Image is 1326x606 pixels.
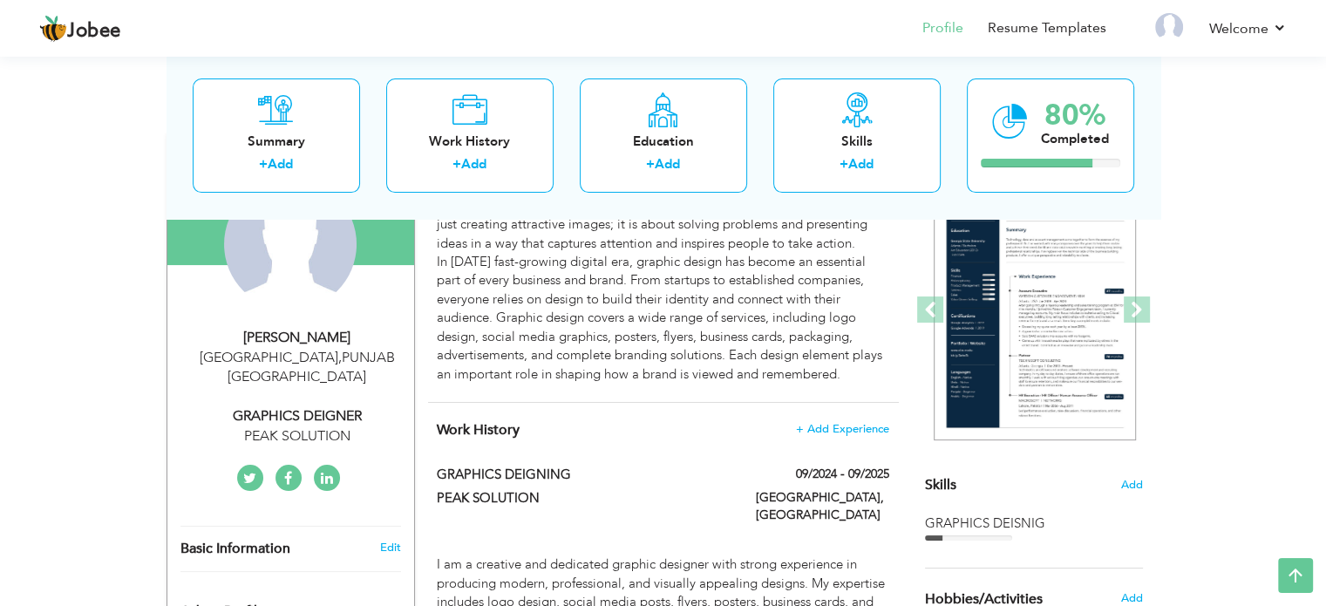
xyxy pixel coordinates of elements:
label: + [452,156,461,174]
div: [GEOGRAPHIC_DATA] PUNJAB [GEOGRAPHIC_DATA] [180,348,414,388]
div: [PERSON_NAME] [180,328,414,348]
span: Add [1121,477,1143,494]
span: Basic Information [180,541,290,557]
a: Add [848,156,874,174]
a: Edit [379,540,400,555]
img: Profile Img [1155,13,1183,41]
img: Naimat Ullah [224,178,357,310]
span: Jobee [67,22,121,41]
h4: This helps to show the companies you have worked for. [437,421,888,439]
span: + Add Experience [796,423,889,435]
label: + [840,156,848,174]
span: Work History [437,420,520,439]
div: Completed [1041,130,1109,148]
span: Skills [925,475,956,494]
div: 80% [1041,101,1109,130]
div: Graphic designing is a powerful form of visual communication that blends creativity, art, and tec... [437,178,888,384]
a: Resume Templates [988,18,1106,38]
a: Add [655,156,680,174]
a: Profile [922,18,963,38]
div: GRAPHICS DEISNIG [925,514,1143,533]
span: , [338,348,342,367]
label: GRAPHICS DEIGNING [437,466,730,484]
img: jobee.io [39,15,67,43]
div: Work History [400,133,540,151]
span: Add [1120,590,1142,606]
label: 09/2024 - 09/2025 [796,466,889,483]
div: Skills [787,133,927,151]
label: PEAK SOLUTION [437,489,730,507]
a: Add [268,156,293,174]
div: Education [594,133,733,151]
div: Summary [207,133,346,151]
div: GRAPHICS DEIGNER [180,406,414,426]
a: Add [461,156,486,174]
a: Jobee [39,15,121,43]
label: [GEOGRAPHIC_DATA], [GEOGRAPHIC_DATA] [756,489,889,524]
label: + [646,156,655,174]
div: PEAK SOLUTION [180,426,414,446]
a: Welcome [1209,18,1287,39]
label: + [259,156,268,174]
